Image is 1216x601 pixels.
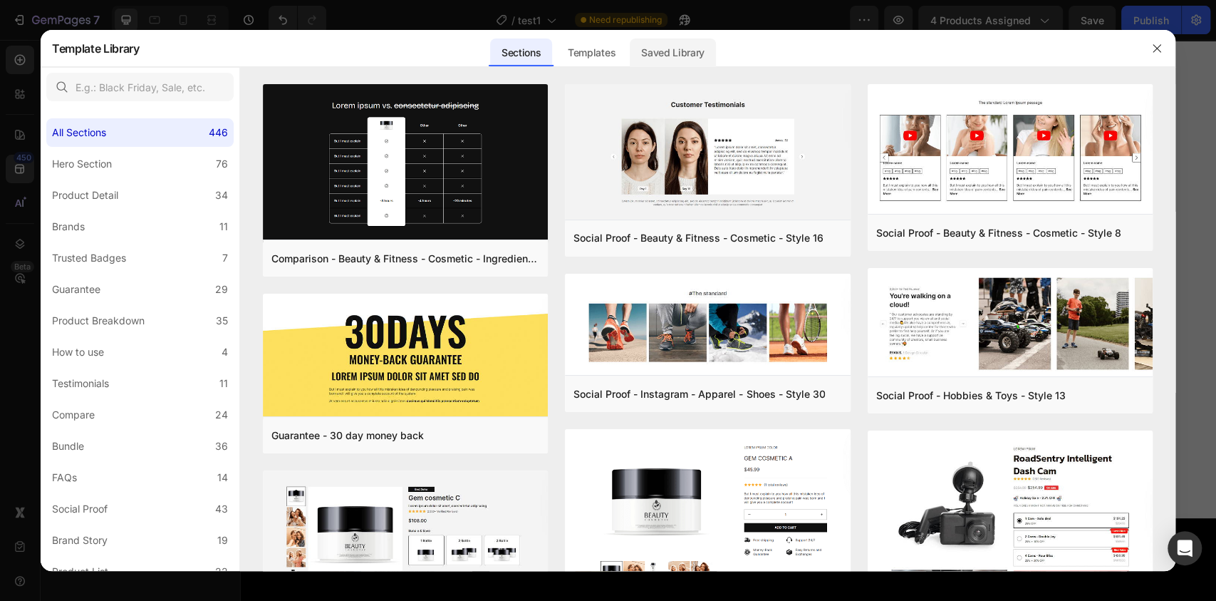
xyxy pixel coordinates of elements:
[215,563,228,580] div: 22
[271,250,539,267] div: Comparison - Beauty & Fitness - Cosmetic - Ingredients - Style 19
[217,469,228,486] div: 14
[215,438,228,455] div: 36
[532,175,581,205] input: quantity
[72,374,89,391] button: Carousel Back Arrow
[876,387,1066,404] div: Social Proof - Hobbies & Toys - Style 13
[876,225,1121,242] div: Social Proof - Beauty & Fitness - Cosmetic - Style 8
[52,281,100,298] div: Guarantee
[263,84,548,242] img: c19.png
[573,68,629,81] span: dark brown
[52,532,108,549] div: Brand Story
[52,438,84,455] div: Bundle
[52,312,145,329] div: Product Breakdown
[52,124,106,141] div: All Sections
[448,374,465,391] button: Carousel Next Arrow
[565,274,850,379] img: sp30.png
[215,281,228,298] div: 29
[215,500,228,518] div: 43
[490,38,552,67] div: Sections
[217,532,228,549] div: 19
[216,155,228,173] div: 76
[52,344,104,361] div: How to use
[687,226,746,243] div: Add to cart
[1168,531,1202,565] div: Open Intercom Messenger
[215,187,228,204] div: 34
[680,272,736,289] div: Buy it now
[52,30,140,67] h2: Template Library
[46,73,234,101] input: E.g.: Black Friday, Sale, etc.
[263,294,548,419] img: g30.png
[52,469,77,486] div: FAQs
[581,175,613,205] button: increment
[52,250,126,267] div: Trusted Badges
[660,68,734,81] span: medium brown
[219,375,228,392] div: 11
[222,344,228,361] div: 4
[52,500,108,518] div: Social Proof
[52,563,108,580] div: Product List
[216,312,228,329] div: 35
[565,84,850,222] img: sp16.png
[499,263,915,297] button: Buy it now
[52,375,109,392] div: Testimonials
[52,187,118,204] div: Product Detail
[511,68,543,81] span: Brown
[52,218,85,235] div: Brands
[573,386,825,403] div: Social Proof - Instagram - Apparel - Shoes - Style 30
[764,68,856,81] span: muted dark brown
[630,38,716,67] div: Saved Library
[52,406,95,423] div: Compare
[499,143,915,163] div: Quantity
[573,230,823,247] div: Social Proof - Beauty & Fitness - Cosmetic - Style 16
[511,108,581,121] span: greyish-brown
[499,217,915,252] button: Add to cart
[271,427,424,444] div: Guarantee - 30 day money back
[209,124,228,141] div: 446
[499,33,637,53] legend: Band color: medium brown
[868,84,1153,217] img: sp8.png
[500,175,532,205] button: decrement
[868,268,1153,379] img: sp13.png
[222,250,228,267] div: 7
[215,406,228,423] div: 24
[219,218,228,235] div: 11
[556,38,627,67] div: Templates
[52,155,112,173] div: Hero Section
